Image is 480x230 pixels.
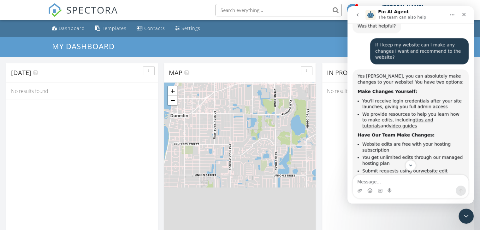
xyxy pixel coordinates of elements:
[30,182,35,187] button: Gif picker
[41,117,69,122] a: video guides
[10,83,70,88] b: Make Changes Yourself:
[48,3,62,17] img: The Best Home Inspection Software - Spectora
[173,23,203,34] a: Settings
[92,23,129,34] a: Templates
[58,154,68,164] button: Scroll to bottom
[10,182,15,187] button: Upload attachment
[40,182,45,187] button: Start recording
[59,25,85,31] div: Dashboard
[48,9,118,22] a: SPECTORA
[20,182,25,187] button: Emoji picker
[134,23,168,34] a: Contacts
[327,68,367,77] span: In Progress
[347,6,474,204] iframe: Intercom live chat
[144,25,165,31] div: Contacts
[6,83,158,100] div: No results found
[15,92,116,103] li: You'll receive login credentials after your site launches, giving you full admin access
[5,169,121,179] textarea: Message…
[49,23,87,34] a: Dashboard
[382,4,423,10] div: [PERSON_NAME]
[10,67,116,79] div: Yes [PERSON_NAME], you can absolutely make changes to your website! You have two options:
[52,41,115,51] span: My Dashboard
[168,86,177,96] a: Zoom in
[181,25,200,31] div: Settings
[10,126,87,131] b: Have Our Team Make Changes:
[322,83,474,100] div: No results found
[15,148,116,160] li: You get unlimited edits through our managed hosting plan
[108,179,118,189] button: Send a message…
[15,168,84,179] a: [EMAIL_ADDRESS][DOMAIN_NAME]
[15,135,116,147] li: Website edits are free with your hosting subscription
[169,68,182,77] span: Map
[216,4,342,16] input: Search everything...
[459,209,474,224] iframe: Intercom live chat
[66,3,118,16] span: SPECTORA
[102,25,127,31] div: Templates
[168,96,177,105] a: Zoom out
[11,68,31,77] span: [DATE]
[15,105,116,123] li: We provide resources to help you learn how to make edits, including and
[15,162,100,173] a: website edit form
